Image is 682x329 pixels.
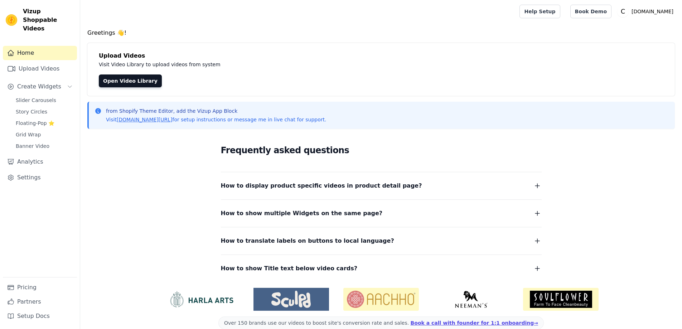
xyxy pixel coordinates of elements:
text: C [621,8,625,15]
a: Banner Video [11,141,77,151]
a: Grid Wrap [11,130,77,140]
a: Settings [3,170,77,185]
a: Home [3,46,77,60]
img: Sculpd US [253,291,329,308]
p: from Shopify Theme Editor, add the Vizup App Block [106,107,326,115]
button: C [DOMAIN_NAME] [617,5,676,18]
h4: Greetings 👋! [87,29,675,37]
h2: Frequently asked questions [221,143,542,158]
button: How to translate labels on buttons to local language? [221,236,542,246]
span: Slider Carousels [16,97,56,104]
span: Vizup Shoppable Videos [23,7,74,33]
a: Open Video Library [99,74,162,87]
a: Partners [3,295,77,309]
span: How to display product specific videos in product detail page? [221,181,422,191]
span: Floating-Pop ⭐ [16,120,54,127]
button: How to display product specific videos in product detail page? [221,181,542,191]
h4: Upload Videos [99,52,663,60]
a: Upload Videos [3,62,77,76]
a: Floating-Pop ⭐ [11,118,77,128]
img: Vizup [6,14,17,26]
span: How to show multiple Widgets on the same page? [221,208,383,218]
span: Banner Video [16,142,49,150]
a: Slider Carousels [11,95,77,105]
p: Visit Video Library to upload videos from system [99,60,420,69]
a: Book Demo [570,5,611,18]
a: Analytics [3,155,77,169]
a: Book a call with founder for 1:1 onboarding [411,320,538,326]
span: Story Circles [16,108,47,115]
img: Soulflower [523,288,599,311]
a: Pricing [3,280,77,295]
a: [DOMAIN_NAME][URL] [117,117,173,122]
img: Aachho [343,288,419,311]
p: [DOMAIN_NAME] [629,5,676,18]
a: Story Circles [11,107,77,117]
span: How to translate labels on buttons to local language? [221,236,394,246]
button: Create Widgets [3,79,77,94]
img: Neeman's [433,291,509,308]
a: Help Setup [519,5,560,18]
button: How to show Title text below video cards? [221,263,542,274]
p: Visit for setup instructions or message me in live chat for support. [106,116,326,123]
span: How to show Title text below video cards? [221,263,358,274]
span: Grid Wrap [16,131,41,138]
span: Create Widgets [17,82,61,91]
img: HarlaArts [164,291,239,308]
a: Setup Docs [3,309,77,323]
button: How to show multiple Widgets on the same page? [221,208,542,218]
